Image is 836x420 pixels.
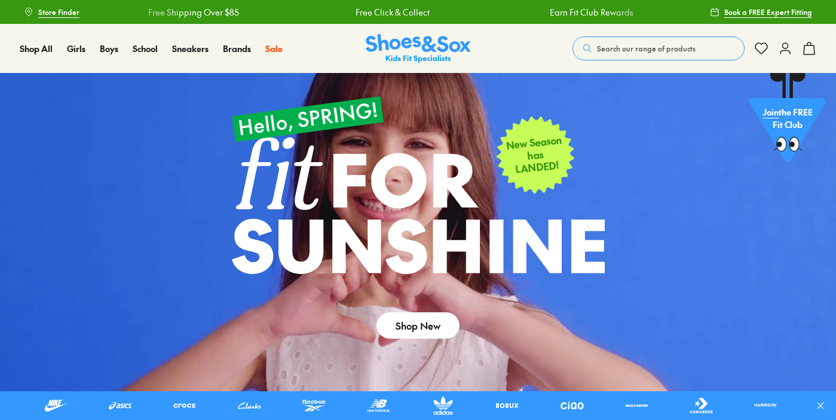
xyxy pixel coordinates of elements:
span: Search our range of products [597,43,696,54]
a: Girls [67,42,85,55]
a: Boys [100,42,118,55]
a: Shop New [376,312,460,339]
a: Book a FREE Expert Fitting [710,1,812,23]
a: Jointhe FREE Fit Club [749,72,826,168]
span: Store Finder [38,7,79,17]
a: Sneakers [172,42,209,55]
a: Brands [223,42,251,55]
a: Sale [265,42,283,55]
span: Brands [223,42,251,54]
a: Free Click & Collect [353,6,427,19]
span: Book a FREE Expert Fitting [724,7,812,17]
span: School [133,42,158,54]
a: Earn Fit Club Rewards [547,6,631,19]
a: Shop All [20,42,53,55]
button: Search our range of products [572,36,745,60]
span: Shop All [20,42,53,54]
a: Store Finder [24,1,79,23]
p: the FREE Fit Club [749,96,826,141]
span: Join [762,106,779,118]
a: Free Shipping Over $85 [146,6,237,19]
span: Sale [265,42,283,54]
a: Shoes & Sox [366,34,471,63]
iframe: Gorgias live chat messenger [12,340,60,384]
span: Girls [67,42,85,54]
a: School [133,42,158,55]
span: Sneakers [172,42,209,54]
span: Boys [100,42,118,54]
img: SNS_Logo_Responsive.svg [366,34,471,63]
